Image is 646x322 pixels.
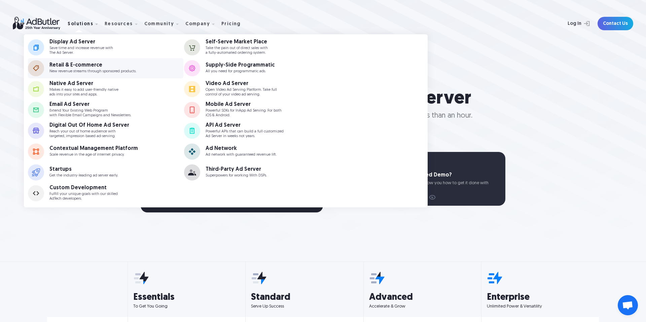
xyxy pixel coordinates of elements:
a: Display Ad Server Save time and increase revenue withThe Ad Server. [28,37,183,57]
p: Take the pain out of direct sales with a fully-automated ordering system. [206,46,268,55]
h3: Advanced [369,293,476,302]
a: Email Ad Server Extend Your Existing Web Programwith Flexible Email Campaigns and Newsletters. [28,100,183,120]
a: Pricing [221,21,246,27]
div: Open chat [618,295,638,315]
a: Self-Serve Market Place Take the pain out of direct sales witha fully-automated ordering system. [184,37,339,57]
p: Makes it easy to add user-friendly native ads into your sites and apps. [49,88,118,96]
div: API Ad Server [206,123,284,128]
a: Startups Get the industry-leading ad server early. [28,162,183,183]
p: Get the industry-leading ad server early. [49,173,118,178]
p: Save time and increase revenue with The Ad Server. [49,46,113,55]
a: Supply-Side Programmatic All you need for programmatic ads. [184,58,339,78]
div: Video Ad Server [206,81,277,86]
a: Contextual Management Platform Scale revenue in the age of internet privacy. [28,142,183,162]
div: Contextual Management Platform [49,146,138,151]
div: Pricing [221,22,241,27]
a: Digital Out Of Home Ad Server Reach your out of home audience withtargeted, impression based ad-s... [28,121,183,141]
p: To Get You Going [133,304,240,310]
div: Self-Serve Market Place [206,39,268,45]
div: Startups [49,167,118,172]
p: Scale revenue in the age of internet privacy. [49,153,138,157]
a: Retail & E-commerce New revenue streams through sponsored products. [28,58,183,78]
div: Third-Party Ad Server [206,167,267,172]
p: New revenue streams through sponsored products. [49,69,136,74]
a: Third-Party Ad Server Superpowers for working With DSPs. [184,162,339,183]
a: Mobile Ad Server Powerful SDKs for InApp Ad Serving. For bothiOS & Android. [184,100,339,120]
a: Native Ad Server Makes it easy to add user-friendly nativeads into your sites and apps. [28,79,183,99]
h3: Standard [251,293,358,302]
a: Ad Network Ad network with guaranteed revenue lift. [184,142,339,162]
h3: Enterprise [487,293,594,302]
a: Custom Development Fulfill your unique goals with our skilledAdTech developers. [28,183,183,203]
p: Accelerate & Grow [369,304,476,310]
p: Unlimited Power & Versatility [487,304,594,310]
nav: Solutions [24,34,428,207]
div: Company [185,22,210,27]
a: Log In [550,17,594,30]
div: Community [144,22,174,27]
p: Open Video Ad Serving Platform. Take full control of your video ad serving. [206,88,277,96]
p: Ad network with guaranteed revenue lift. [206,153,277,157]
div: Company [185,13,220,34]
div: Solutions [68,22,93,27]
div: Native Ad Server [49,81,118,86]
div: Resources [105,22,133,27]
p: Serve Up Success [251,304,358,310]
div: Community [144,13,184,34]
p: Superpowers for working With DSPs. [206,173,267,178]
p: Reach your out of home audience with targeted, impression based ad-serving. [49,129,129,138]
p: All you need for programmatic ads. [206,69,275,74]
div: Custom Development [49,185,118,191]
a: Video Ad Server Open Video Ad Serving Platform. Take fullcontrol of your video ad serving. [184,79,339,99]
div: Digital Out Of Home Ad Server [49,123,129,128]
div: Retail & E-commerce [49,63,136,68]
div: Email Ad Server [49,102,131,107]
a: Contact Us [598,17,633,30]
div: Display Ad Server [49,39,113,45]
div: Resources [105,13,143,34]
div: Ad Network [206,146,277,151]
p: Powerful SDKs for InApp Ad Serving. For both iOS & Android. [206,109,282,117]
div: Supply-Side Programmatic [206,63,275,68]
a: API Ad Server Powerful APIs that can build a full customizedAd Server in weeks not years. [184,121,339,141]
p: Powerful APIs that can build a full customized Ad Server in weeks not years. [206,129,284,138]
p: Extend Your Existing Web Program with Flexible Email Campaigns and Newsletters. [49,109,131,117]
p: Fulfill your unique goals with our skilled AdTech developers. [49,192,118,201]
div: Solutions [68,13,103,34]
h3: Essentials [133,293,240,302]
div: Mobile Ad Server [206,102,282,107]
